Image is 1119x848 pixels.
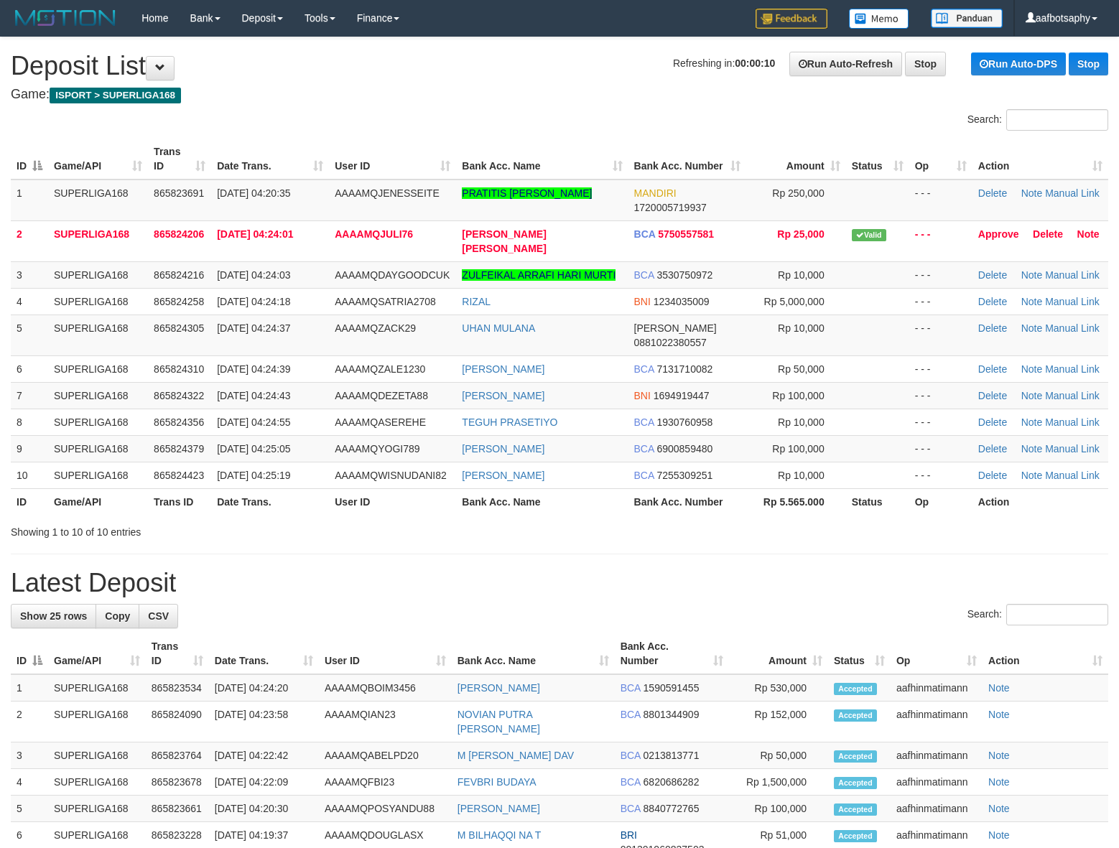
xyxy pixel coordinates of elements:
[11,796,48,822] td: 5
[48,633,146,674] th: Game/API: activate to sort column ascending
[909,314,972,355] td: - - -
[217,269,290,281] span: [DATE] 04:24:03
[644,709,700,720] span: Copy 8801344909 to clipboard
[154,390,204,401] span: 865824322
[154,363,204,375] span: 865824310
[972,139,1108,180] th: Action: activate to sort column ascending
[909,288,972,314] td: - - -
[335,470,447,481] span: AAAAMQWISNUDANI82
[146,742,209,769] td: 865823764
[1069,52,1108,75] a: Stop
[48,180,148,221] td: SUPERLIGA168
[628,488,746,515] th: Bank Acc. Number
[11,519,455,539] div: Showing 1 to 10 of 10 entries
[828,633,891,674] th: Status: activate to sort column ascending
[462,363,544,375] a: [PERSON_NAME]
[11,180,48,221] td: 1
[335,363,425,375] span: AAAAMQZALE1230
[978,443,1007,455] a: Delete
[615,633,730,674] th: Bank Acc. Number: activate to sort column ascending
[621,750,641,761] span: BCA
[778,322,825,334] span: Rp 10,000
[209,742,319,769] td: [DATE] 04:22:42
[146,633,209,674] th: Trans ID: activate to sort column ascending
[621,776,641,788] span: BCA
[48,674,146,702] td: SUPERLIGA168
[909,180,972,221] td: - - -
[48,288,148,314] td: SUPERLIGA168
[146,702,209,742] td: 865824090
[656,269,712,281] span: Copy 3530750972 to clipboard
[988,803,1010,814] a: Note
[729,674,828,702] td: Rp 530,000
[621,829,637,841] span: BRI
[1045,470,1100,481] a: Manual Link
[909,355,972,382] td: - - -
[978,363,1007,375] a: Delete
[139,604,178,628] a: CSV
[217,470,290,481] span: [DATE] 04:25:19
[909,435,972,462] td: - - -
[909,409,972,435] td: - - -
[154,296,204,307] span: 865824258
[1006,109,1108,131] input: Search:
[11,702,48,742] td: 2
[319,674,452,702] td: AAAAMQBOIM3456
[891,796,983,822] td: aafhinmatimann
[834,830,877,842] span: Accepted
[1021,416,1043,428] a: Note
[11,382,48,409] td: 7
[209,796,319,822] td: [DATE] 04:20:30
[48,462,148,488] td: SUPERLIGA168
[778,416,825,428] span: Rp 10,000
[1045,269,1100,281] a: Manual Link
[1077,228,1100,240] a: Note
[729,633,828,674] th: Amount: activate to sort column ascending
[335,296,436,307] span: AAAAMQSATRIA2708
[729,702,828,742] td: Rp 152,000
[988,682,1010,694] a: Note
[729,742,828,769] td: Rp 50,000
[634,337,707,348] span: Copy 0881022380557 to clipboard
[654,296,710,307] span: Copy 1234035009 to clipboard
[458,829,541,841] a: M BILHAQQI NA T
[50,88,181,103] span: ISPORT > SUPERLIGA168
[735,57,775,69] strong: 00:00:10
[11,604,96,628] a: Show 25 rows
[988,776,1010,788] a: Note
[978,296,1007,307] a: Delete
[1045,363,1100,375] a: Manual Link
[1006,604,1108,625] input: Search:
[1045,322,1100,334] a: Manual Link
[978,228,1019,240] a: Approve
[154,228,204,240] span: 865824206
[1045,416,1100,428] a: Manual Link
[48,769,146,796] td: SUPERLIGA168
[789,52,902,76] a: Run Auto-Refresh
[644,750,700,761] span: Copy 0213813771 to clipboard
[634,296,651,307] span: BNI
[621,709,641,720] span: BCA
[909,139,972,180] th: Op: activate to sort column ascending
[329,488,456,515] th: User ID
[978,187,1007,199] a: Delete
[1021,296,1043,307] a: Note
[621,803,641,814] span: BCA
[217,416,290,428] span: [DATE] 04:24:55
[658,228,714,240] span: Copy 5750557581 to clipboard
[462,296,491,307] a: RIZAL
[335,187,439,199] span: AAAAMQJENESSEITE
[978,416,1007,428] a: Delete
[11,288,48,314] td: 4
[48,220,148,261] td: SUPERLIGA168
[729,796,828,822] td: Rp 100,000
[217,390,290,401] span: [DATE] 04:24:43
[154,416,204,428] span: 865824356
[967,109,1108,131] label: Search:
[335,390,428,401] span: AAAAMQDEZETA88
[656,416,712,428] span: Copy 1930760958 to clipboard
[105,610,130,622] span: Copy
[634,269,654,281] span: BCA
[909,261,972,288] td: - - -
[772,443,824,455] span: Rp 100,000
